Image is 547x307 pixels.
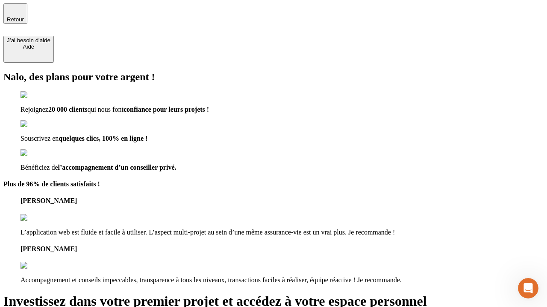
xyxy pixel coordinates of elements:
img: reviews stars [21,214,63,222]
button: J’ai besoin d'aideAide [3,36,54,63]
img: checkmark [21,91,57,99]
img: reviews stars [21,262,63,269]
div: Aide [7,43,50,50]
span: Retour [7,16,24,23]
button: Retour [3,3,27,24]
p: Accompagnement et conseils impeccables, transparence à tous les niveaux, transactions faciles à r... [21,276,544,284]
span: quelques clics, 100% en ligne ! [59,135,147,142]
div: J’ai besoin d'aide [7,37,50,43]
span: confiance pour leurs projets ! [124,106,209,113]
img: checkmark [21,120,57,128]
span: l’accompagnement d’un conseiller privé. [58,164,176,171]
span: Rejoignez [21,106,48,113]
span: Souscrivez en [21,135,59,142]
h2: Nalo, des plans pour votre argent ! [3,71,544,83]
h4: Plus de 96% de clients satisfaits ! [3,180,544,188]
iframe: Intercom live chat [518,278,538,298]
img: checkmark [21,149,57,157]
span: Bénéficiez de [21,164,58,171]
p: L’application web est fluide et facile à utiliser. L’aspect multi-projet au sein d’une même assur... [21,229,544,236]
span: 20 000 clients [48,106,88,113]
span: qui nous font [87,106,123,113]
h4: [PERSON_NAME] [21,197,544,205]
h4: [PERSON_NAME] [21,245,544,253]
